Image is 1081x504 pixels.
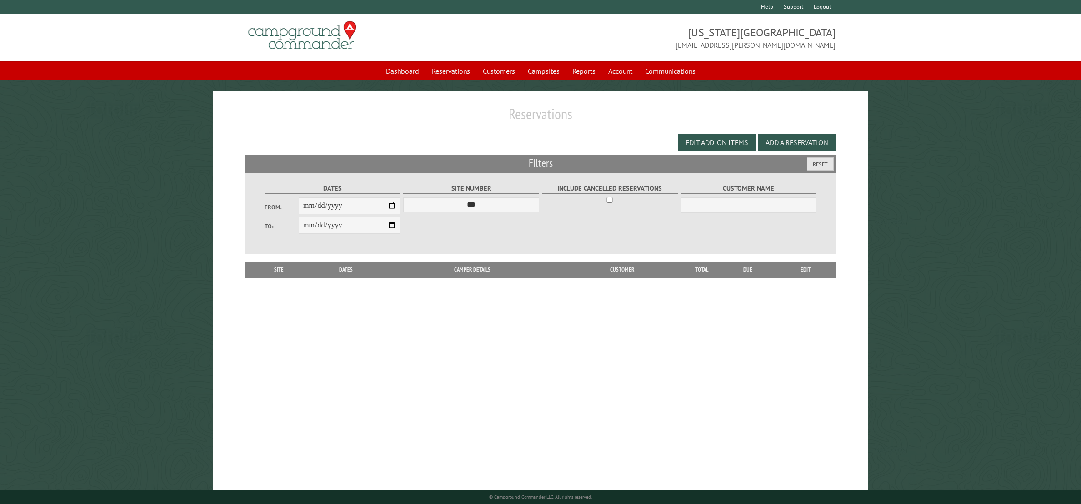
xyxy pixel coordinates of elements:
[426,62,475,80] a: Reservations
[250,262,308,278] th: Site
[308,262,384,278] th: Dates
[640,62,701,80] a: Communications
[403,183,539,194] label: Site Number
[720,262,776,278] th: Due
[380,62,425,80] a: Dashboard
[561,262,683,278] th: Customer
[540,25,836,50] span: [US_STATE][GEOGRAPHIC_DATA] [EMAIL_ADDRESS][PERSON_NAME][DOMAIN_NAME]
[683,262,720,278] th: Total
[477,62,520,80] a: Customers
[489,494,592,500] small: © Campground Commander LLC. All rights reserved.
[678,134,756,151] button: Edit Add-on Items
[603,62,638,80] a: Account
[265,222,299,231] label: To:
[681,183,816,194] label: Customer Name
[807,157,834,171] button: Reset
[384,262,561,278] th: Camper Details
[245,18,359,53] img: Campground Commander
[542,183,678,194] label: Include Cancelled Reservations
[245,105,835,130] h1: Reservations
[265,203,299,212] label: From:
[567,62,601,80] a: Reports
[245,155,835,172] h2: Filters
[776,262,836,278] th: Edit
[522,62,565,80] a: Campsites
[758,134,836,151] button: Add a Reservation
[265,183,400,194] label: Dates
